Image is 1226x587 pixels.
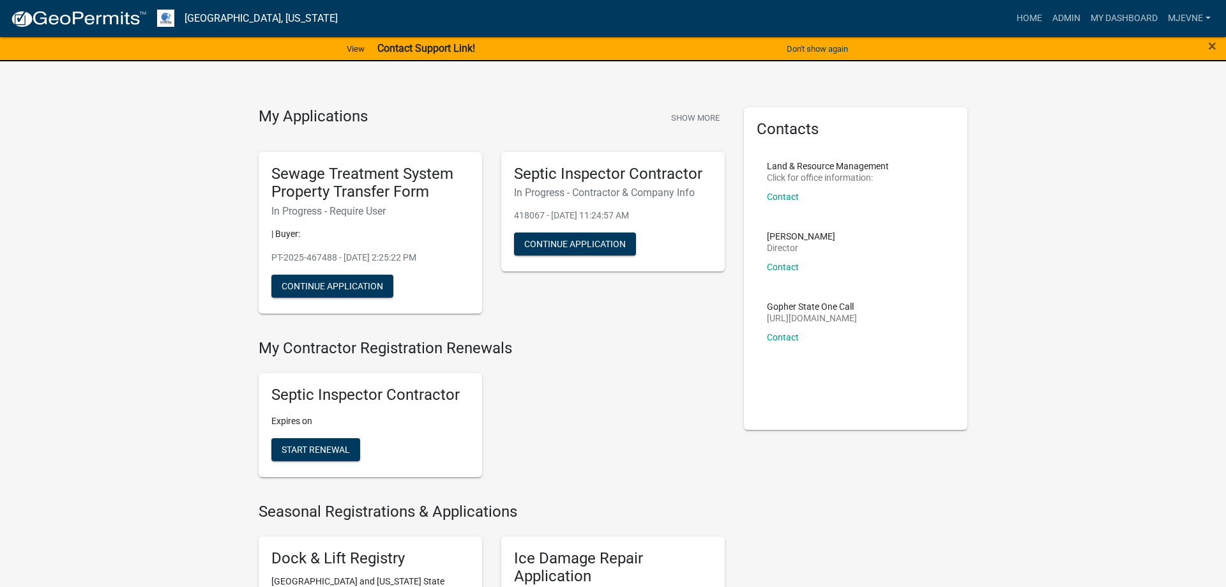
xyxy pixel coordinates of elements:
[282,444,350,454] span: Start Renewal
[259,339,725,487] wm-registration-list-section: My Contractor Registration Renewals
[1208,37,1216,55] span: ×
[666,107,725,128] button: Show More
[271,386,469,404] h5: Septic Inspector Contractor
[782,38,853,59] button: Don't show again
[767,262,799,272] a: Contact
[271,438,360,461] button: Start Renewal
[1011,6,1047,31] a: Home
[271,251,469,264] p: PT-2025-467488 - [DATE] 2:25:22 PM
[342,38,370,59] a: View
[1086,6,1163,31] a: My Dashboard
[259,339,725,358] h4: My Contractor Registration Renewals
[767,173,889,182] p: Click for office information:
[259,503,725,521] h4: Seasonal Registrations & Applications
[271,165,469,202] h5: Sewage Treatment System Property Transfer Form
[767,314,857,323] p: [URL][DOMAIN_NAME]
[767,162,889,171] p: Land & Resource Management
[1047,6,1086,31] a: Admin
[757,120,955,139] h5: Contacts
[767,232,835,241] p: [PERSON_NAME]
[271,205,469,217] h6: In Progress - Require User
[259,107,368,126] h4: My Applications
[1208,38,1216,54] button: Close
[767,192,799,202] a: Contact
[767,332,799,342] a: Contact
[514,549,712,586] h5: Ice Damage Repair Application
[514,187,712,199] h6: In Progress - Contractor & Company Info
[514,233,636,255] button: Continue Application
[271,549,469,568] h5: Dock & Lift Registry
[271,275,393,298] button: Continue Application
[1163,6,1216,31] a: MJevne
[767,302,857,311] p: Gopher State One Call
[271,227,469,241] p: | Buyer:
[767,243,835,252] p: Director
[271,415,469,428] p: Expires on
[185,8,338,29] a: [GEOGRAPHIC_DATA], [US_STATE]
[514,165,712,183] h5: Septic Inspector Contractor
[377,42,475,54] strong: Contact Support Link!
[157,10,174,27] img: Otter Tail County, Minnesota
[514,209,712,222] p: 418067 - [DATE] 11:24:57 AM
